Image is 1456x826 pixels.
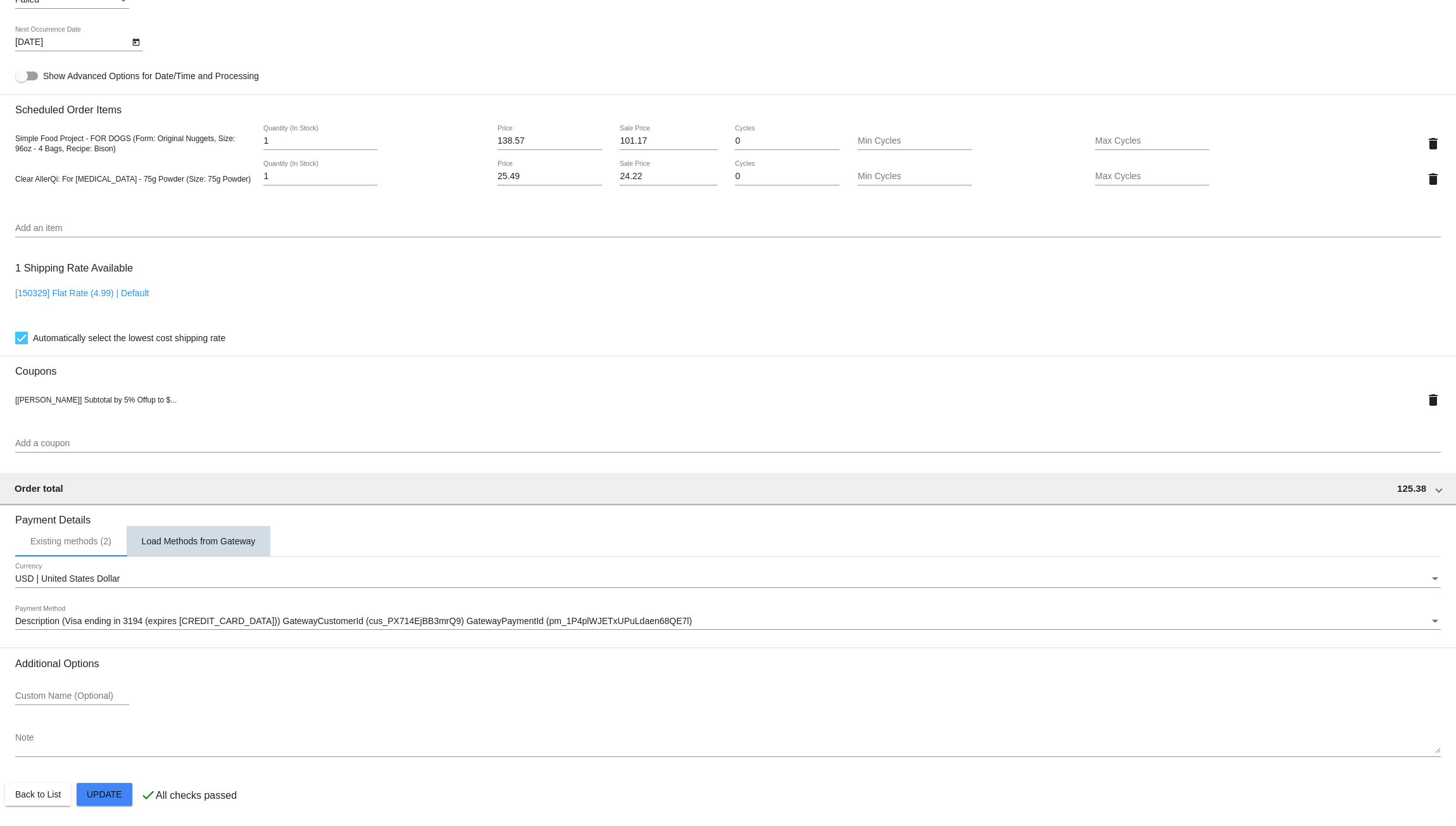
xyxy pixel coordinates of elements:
[1095,136,1209,146] input: Max Cycles
[30,536,111,546] div: Existing methods (2)
[156,790,237,801] p: All checks passed
[263,172,377,182] input: Quantity (In Stock)
[129,35,142,48] button: Open calendar
[15,574,1441,584] mat-select: Currency
[5,783,71,806] button: Back to List
[620,172,717,182] input: Sale Price
[15,175,251,184] span: Clear AllerQi: For [MEDICAL_DATA] - 75g Powder (Size: 75g Powder)
[15,483,63,494] span: Order total
[142,536,256,546] div: Load Methods from Gateway
[15,396,177,404] span: [[PERSON_NAME]] Subtotal by 5% Offup to $...
[498,136,602,146] input: Price
[33,330,225,346] span: Automatically select the lowest cost shipping rate
[15,37,129,47] input: Next Occurrence Date
[15,616,1441,627] mat-select: Payment Method
[77,783,132,806] button: Update
[1426,392,1441,408] mat-icon: delete
[15,223,1441,234] input: Add an item
[141,787,156,803] mat-icon: check
[735,172,839,182] input: Cycles
[1426,136,1441,151] mat-icon: delete
[15,134,235,153] span: Simple Food Project - FOR DOGS (Form: Original Nuggets, Size: 96oz - 4 Bags, Recipe: Bison)
[15,616,692,626] span: Description (Visa ending in 3194 (expires [CREDIT_CARD_DATA])) GatewayCustomerId (cus_PX714EjBB3m...
[735,136,839,146] input: Cycles
[620,136,717,146] input: Sale Price
[498,172,602,182] input: Price
[15,658,1441,670] h3: Additional Options
[15,691,129,701] input: Custom Name (Optional)
[15,288,149,298] a: [150329] Flat Rate (4.99) | Default
[43,70,259,82] span: Show Advanced Options for Date/Time and Processing
[1095,172,1209,182] input: Max Cycles
[1397,483,1426,494] span: 125.38
[15,254,133,282] h3: 1 Shipping Rate Available
[15,439,1441,449] input: Add a coupon
[87,789,122,799] span: Update
[263,136,377,146] input: Quantity (In Stock)
[858,136,972,146] input: Min Cycles
[15,356,1441,377] h3: Coupons
[15,94,1441,116] h3: Scheduled Order Items
[1426,172,1441,187] mat-icon: delete
[858,172,972,182] input: Min Cycles
[15,789,61,799] span: Back to List
[15,573,120,584] span: USD | United States Dollar
[15,504,1441,526] h3: Payment Details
